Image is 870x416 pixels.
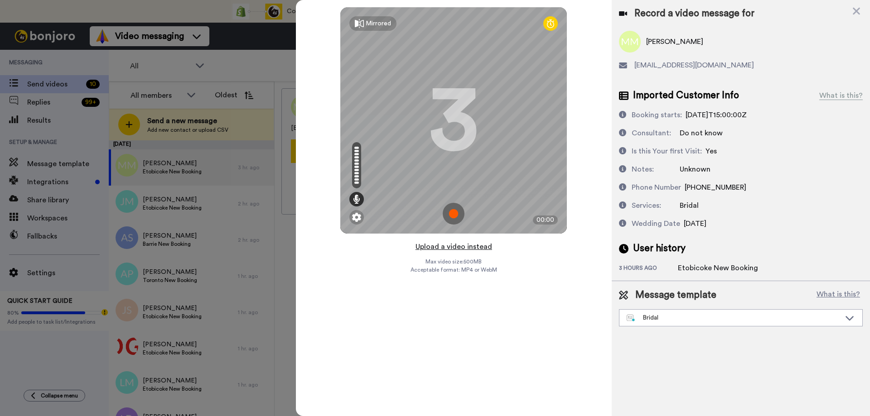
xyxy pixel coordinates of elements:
div: 3 hours ago [619,264,678,273]
span: [DATE]T15:00:00Z [686,111,747,119]
span: Acceptable format: MP4 or WebM [411,266,497,273]
div: Bridal [627,313,841,322]
span: Imported Customer Info [633,89,739,102]
div: Etobicoke New Booking [678,263,758,273]
div: What is this? [819,90,863,101]
span: Max video size: 500 MB [425,258,482,265]
span: Bridal [680,202,699,209]
div: 00:00 [533,215,558,225]
div: Is this Your first Visit: [632,146,702,157]
div: Wedding Date [632,218,680,229]
div: Booking starts: [632,110,682,120]
span: Message template [635,288,716,302]
div: Consultant: [632,128,671,139]
button: What is this? [814,288,863,302]
div: 3 [429,86,478,154]
img: ic_gear.svg [352,213,361,222]
img: nextgen-template.svg [627,315,635,322]
button: Upload a video instead [413,241,495,253]
span: User history [633,242,686,255]
span: [PHONE_NUMBER] [685,184,746,191]
span: Yes [706,148,717,155]
span: Unknown [680,166,710,173]
div: Services: [632,200,661,211]
span: Do not know [680,129,723,137]
div: Phone Number [632,182,681,193]
img: ic_record_start.svg [443,203,464,225]
div: Notes: [632,164,654,175]
span: [DATE] [684,220,706,227]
